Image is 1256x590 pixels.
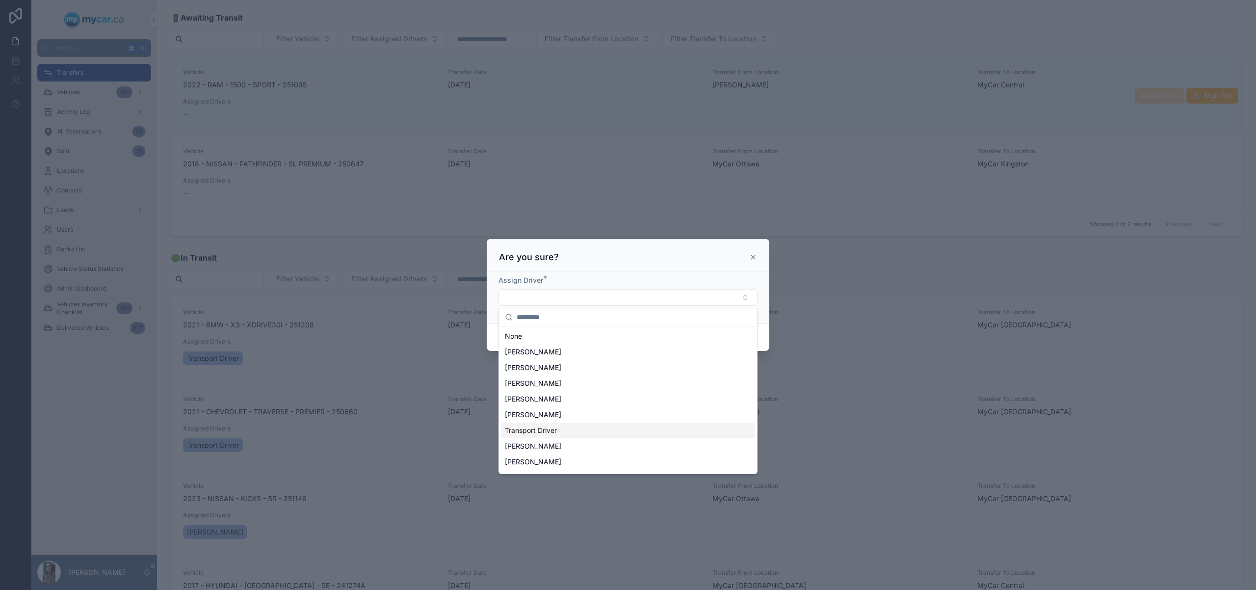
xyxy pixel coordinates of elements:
span: [PERSON_NAME] [505,378,561,388]
span: [PERSON_NAME] [505,394,561,404]
div: Suggestions [499,326,757,474]
span: [PERSON_NAME] [505,347,561,357]
span: [PERSON_NAME] [505,473,561,483]
span: Transport Driver [505,426,557,435]
div: None [501,328,755,344]
h3: Are you sure? [499,251,559,263]
span: [PERSON_NAME] [505,410,561,420]
span: [PERSON_NAME] [505,457,561,467]
span: Assign Driver [498,276,543,284]
span: [PERSON_NAME] [505,363,561,373]
button: Select Button [498,289,758,306]
span: [PERSON_NAME] [505,441,561,451]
